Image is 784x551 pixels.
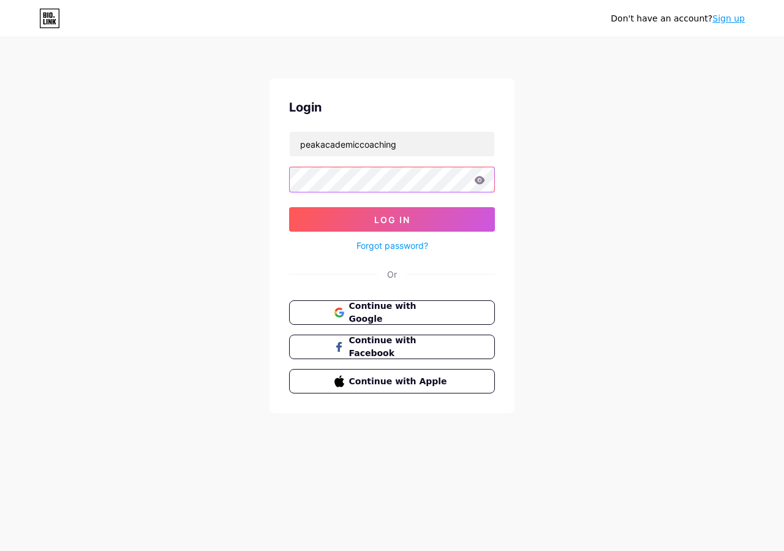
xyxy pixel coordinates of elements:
[712,13,745,23] a: Sign up
[289,369,495,393] button: Continue with Apple
[289,98,495,116] div: Login
[289,335,495,359] button: Continue with Facebook
[289,207,495,232] button: Log In
[349,375,450,388] span: Continue with Apple
[349,300,450,325] span: Continue with Google
[374,215,410,225] span: Log In
[290,132,494,156] input: Username
[349,334,450,360] span: Continue with Facebook
[387,268,397,281] div: Or
[356,239,428,252] a: Forgot password?
[611,12,745,25] div: Don't have an account?
[289,300,495,325] button: Continue with Google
